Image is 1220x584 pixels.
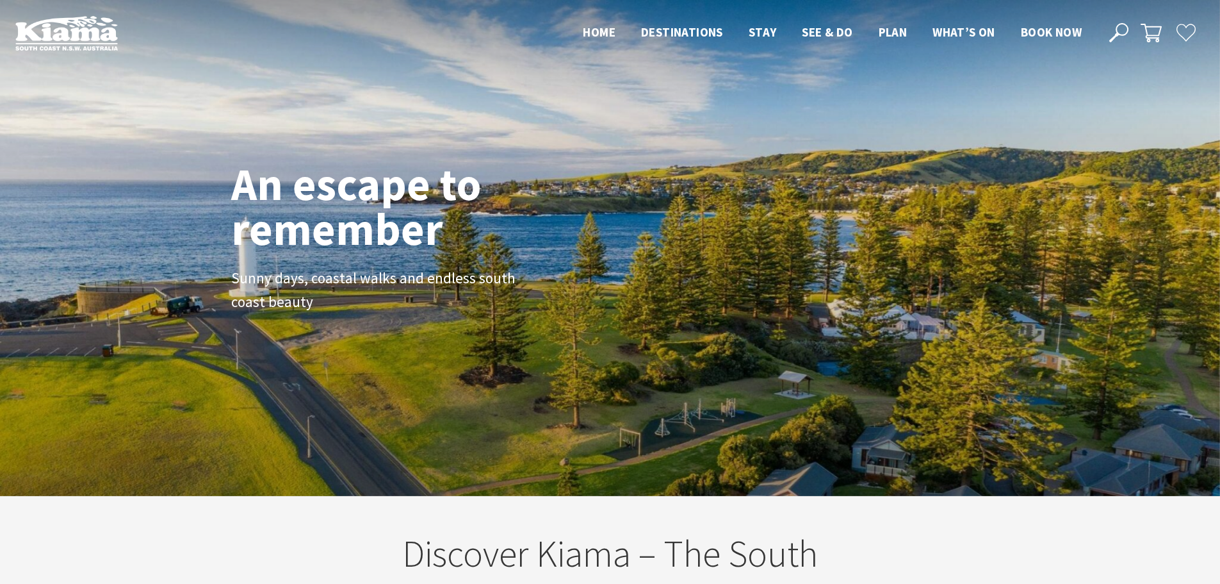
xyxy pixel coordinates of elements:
[231,162,583,251] h1: An escape to remember
[802,24,852,40] span: See & Do
[1021,24,1082,40] span: Book now
[231,267,519,314] p: Sunny days, coastal walks and endless south coast beauty
[583,24,615,40] span: Home
[641,24,723,40] span: Destinations
[749,24,777,40] span: Stay
[570,22,1094,44] nav: Main Menu
[932,24,995,40] span: What’s On
[15,15,118,51] img: Kiama Logo
[879,24,907,40] span: Plan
